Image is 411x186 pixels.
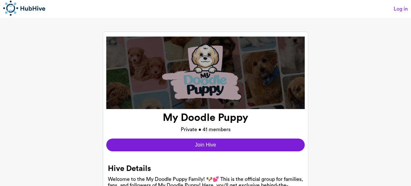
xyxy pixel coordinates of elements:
[181,126,231,133] p: Private • 41 members
[394,6,408,12] a: Log in
[3,1,47,16] img: hub hive connect logo
[106,139,305,151] button: Join Hive
[108,164,303,173] h2: Hive Details
[163,112,248,124] h1: My Doodle Puppy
